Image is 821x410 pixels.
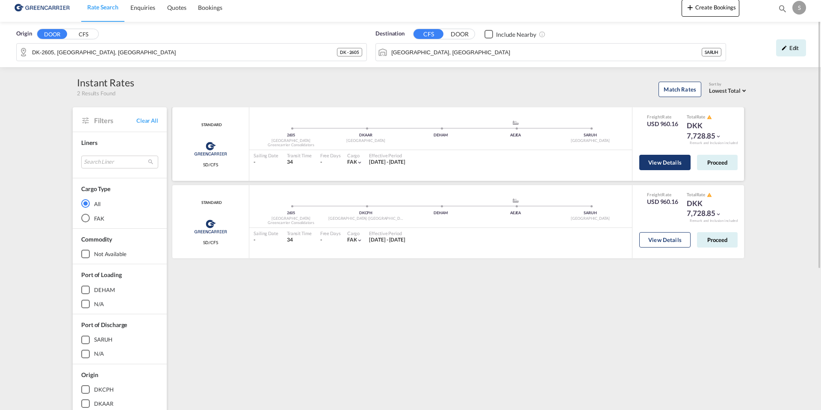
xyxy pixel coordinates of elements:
[683,141,744,145] div: Remark and Inclusion included
[413,29,443,39] button: CFS
[709,82,748,87] div: Sort by
[37,29,67,39] button: DOOR
[647,114,678,120] div: Freight Rate
[792,1,806,15] div: S
[639,232,691,248] button: View Details
[687,192,729,198] div: Total Rate
[192,138,230,159] img: Greencarrier Consolidators
[328,210,403,216] div: DKCPH
[659,82,701,97] button: Match Rates
[94,300,104,308] div: N/A
[17,44,366,61] md-input-container: DK-2605, Broendby, Glostrup
[357,159,363,165] md-icon: icon-chevron-down
[347,230,363,236] div: Cargo
[511,198,521,203] md-icon: assets/icons/custom/ship-fill.svg
[254,152,278,159] div: Sailing Date
[203,239,218,245] span: SD/CFS
[81,336,158,344] md-checkbox: SARUH
[687,198,729,219] div: DKK 7,728.85
[287,159,312,166] div: 34
[685,2,695,12] md-icon: icon-plus 400-fg
[81,139,97,146] span: Liners
[287,230,312,236] div: Transit Time
[287,133,295,137] span: 2605
[445,29,475,39] button: DOOR
[130,4,155,11] span: Enquiries
[778,4,787,13] md-icon: icon-magnify
[687,114,729,121] div: Total Rate
[709,87,741,94] span: Lowest Total
[369,159,405,165] span: [DATE] - [DATE]
[697,155,738,170] button: Proceed
[287,152,312,159] div: Transit Time
[553,210,628,216] div: SARUH
[81,399,158,408] md-checkbox: DKAAR
[199,200,221,206] div: Contract / Rate Agreement / Tariff / Spot Pricing Reference Number: STANDARD
[697,232,738,248] button: Proceed
[357,237,363,243] md-icon: icon-chevron-down
[391,46,702,59] input: Search by Port
[254,159,278,166] div: -
[369,230,405,236] div: Effective Period
[369,152,405,159] div: Effective Period
[94,350,104,357] div: N/A
[403,210,478,216] div: DEHAM
[707,192,712,198] md-icon: icon-alert
[167,4,186,11] span: Quotes
[94,286,115,294] div: DEHAM
[553,216,628,221] div: [GEOGRAPHIC_DATA]
[511,121,521,125] md-icon: assets/icons/custom/ship-fill.svg
[94,116,136,125] span: Filters
[254,216,328,221] div: [GEOGRAPHIC_DATA]
[553,133,628,138] div: SARUH
[203,162,218,168] span: SD/CFS
[376,44,726,61] md-input-container: Riyadh, SARUH
[94,250,127,258] div: not available
[328,138,403,144] div: [GEOGRAPHIC_DATA]
[375,29,405,38] span: Destination
[81,350,158,358] md-checkbox: N/A
[776,39,806,56] div: icon-pencilEdit
[287,210,295,215] span: 2605
[16,29,32,38] span: Origin
[87,3,118,11] span: Rate Search
[683,218,744,223] div: Remark and Inclusion included
[94,400,113,407] div: DKAAR
[478,210,553,216] div: AEJEA
[553,138,628,144] div: [GEOGRAPHIC_DATA]
[81,199,158,208] md-radio-button: All
[81,214,158,222] md-radio-button: FAK
[192,216,230,237] img: Greencarrier Consolidators
[68,29,98,39] button: CFS
[32,46,337,59] input: Search by Door
[328,133,403,138] div: DKAAR
[369,236,405,244] div: 01 Sep 2025 - 31 Oct 2025
[715,211,721,217] md-icon: icon-chevron-down
[254,230,278,236] div: Sailing Date
[94,386,114,393] div: DKCPH
[81,236,112,243] span: Commodity
[778,4,787,17] div: icon-magnify
[706,192,712,198] button: icon-alert
[639,155,691,170] button: View Details
[403,133,478,138] div: DEHAM
[94,336,112,343] div: SARUH
[81,286,158,294] md-checkbox: DEHAM
[254,220,328,226] div: Greencarrier Consolidators
[254,236,278,244] div: -
[254,138,328,144] div: [GEOGRAPHIC_DATA]
[198,4,222,11] span: Bookings
[707,115,712,120] md-icon: icon-alert
[320,152,341,159] div: Free Days
[369,159,405,166] div: 01 Sep 2025 - 31 Oct 2025
[347,159,357,165] span: FAK
[702,48,722,56] div: SARUH
[715,133,721,139] md-icon: icon-chevron-down
[647,120,678,128] div: USD 960.16
[320,159,322,166] div: -
[81,185,110,193] div: Cargo Type
[647,192,678,198] div: Freight Rate
[709,85,748,95] md-select: Select: Lowest Total
[328,216,403,221] div: [GEOGRAPHIC_DATA] ([GEOGRAPHIC_DATA])
[77,89,115,97] span: 2 Results Found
